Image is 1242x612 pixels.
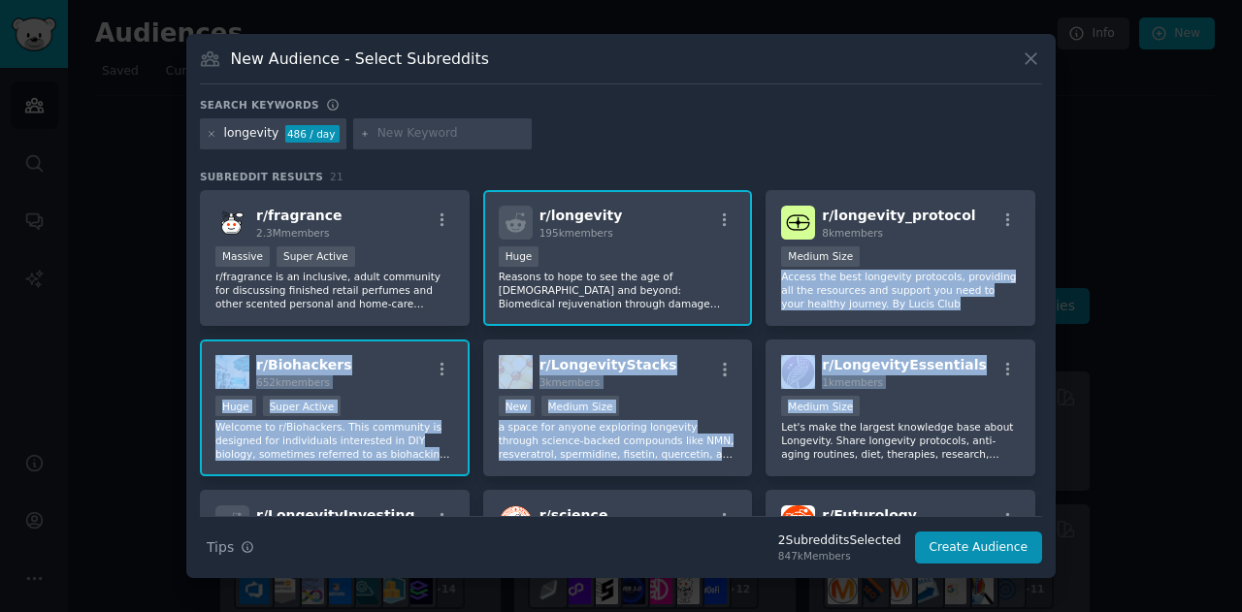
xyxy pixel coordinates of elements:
div: longevity [224,125,279,143]
div: 847k Members [778,549,901,563]
span: r/ LongevityStacks [539,357,677,372]
span: r/ fragrance [256,208,343,223]
span: r/ science [539,507,608,523]
span: r/ longevity [539,208,623,223]
img: LongevityStacks [499,355,533,389]
div: Huge [215,396,256,416]
img: longevity_protocol [781,206,815,240]
span: r/ Futurology [822,507,917,523]
p: a space for anyone exploring longevity through science-backed compounds like NMN, resveratrol, sp... [499,420,737,461]
span: Subreddit Results [200,170,323,183]
p: Welcome to r/Biohackers. This community is designed for individuals interested in DIY biology, so... [215,420,454,461]
div: Super Active [277,246,355,267]
div: Huge [499,246,539,267]
p: Reasons to hope to see the age of [DEMOGRAPHIC_DATA] and beyond: Biomedical rejuvenation through ... [499,270,737,310]
span: r/ Biohackers [256,357,352,372]
h3: Search keywords [200,98,319,112]
img: science [499,505,533,539]
h3: New Audience - Select Subreddits [231,48,489,69]
div: Medium Size [781,246,860,267]
span: 195k members [539,227,613,239]
div: Super Active [263,396,342,416]
span: 21 [330,171,343,182]
div: Medium Size [541,396,620,416]
div: Massive [215,246,270,267]
div: 2 Subreddit s Selected [778,532,901,550]
span: 2.3M members [256,227,330,239]
p: Let's make the largest knowledge base about Longevity. Share longevity protocols, anti-aging rout... [781,420,1020,461]
img: Futurology [781,505,815,539]
img: fragrance [215,206,249,240]
p: Access the best longevity protocols, providing all the resources and support you need to your hea... [781,270,1020,310]
span: 3k members [539,376,601,388]
span: r/ longevity_protocol [822,208,975,223]
span: 652k members [256,376,330,388]
div: New [499,396,535,416]
div: 486 / day [285,125,340,143]
span: 8k members [822,227,883,239]
span: 1k members [822,376,883,388]
button: Create Audience [915,531,1043,564]
img: LongevityEssentials [781,355,815,389]
button: Tips [200,531,261,564]
img: Biohackers [215,355,249,389]
input: New Keyword [377,125,525,143]
p: r/fragrance is an inclusive, adult community for discussing finished retail perfumes and other sc... [215,270,454,310]
span: Tips [207,537,234,558]
div: Medium Size [781,396,860,416]
span: r/ LongevityEssentials [822,357,987,372]
span: r/ LongevityInvesting [256,507,414,523]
